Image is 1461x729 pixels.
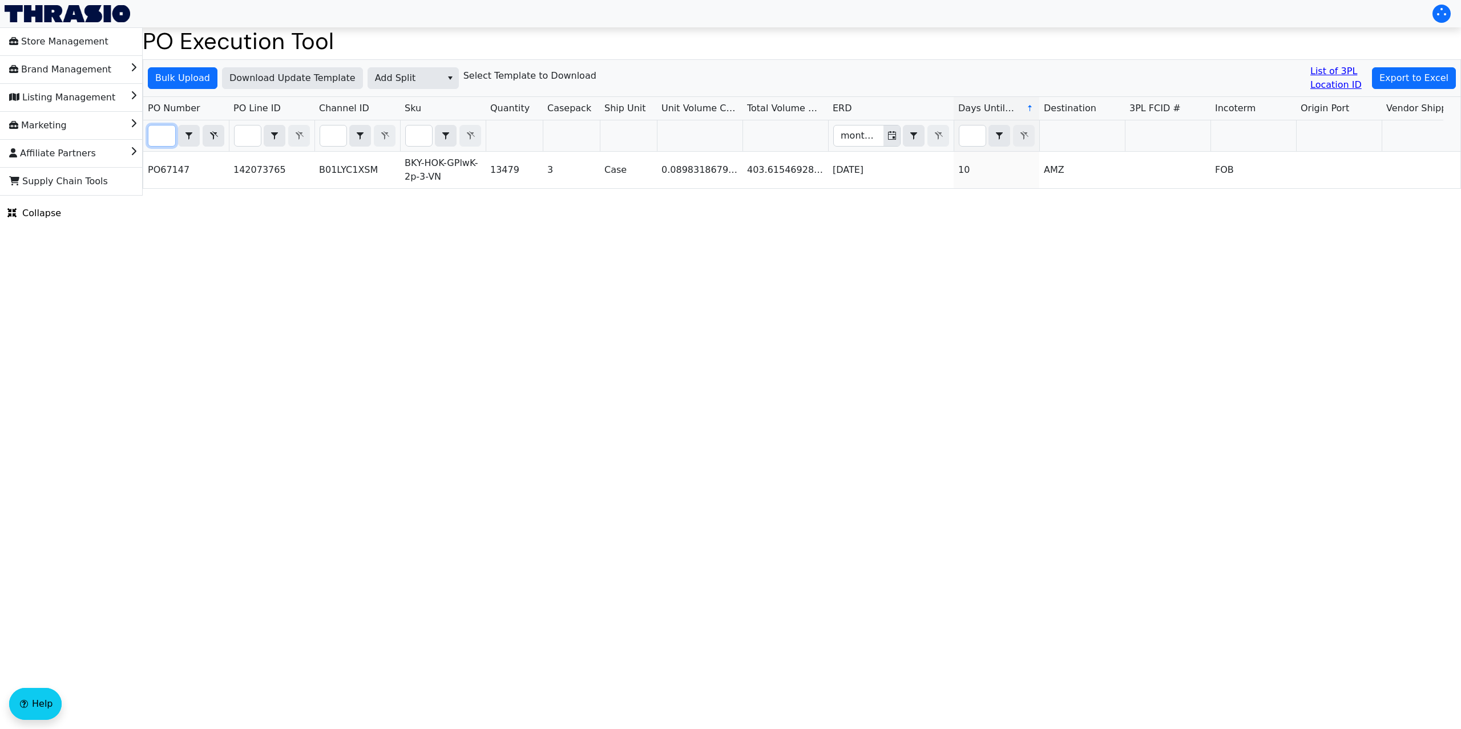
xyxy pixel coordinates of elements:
td: 403.6154692838639 [742,152,828,188]
span: Export to Excel [1379,71,1448,85]
button: select [903,125,924,146]
th: Filter [314,120,400,152]
span: Brand Management [9,60,111,79]
span: Destination [1044,102,1096,115]
a: List of 3PL Location ID [1310,64,1367,92]
span: Choose Operator [903,125,925,147]
span: Ship Unit [604,102,646,115]
th: Filter [143,120,229,152]
input: Filter [406,125,432,146]
span: PO Line ID [233,102,281,115]
h6: Select Template to Download [463,70,596,81]
button: select [350,125,370,146]
span: Store Management [9,33,108,51]
span: Casepack [547,102,591,115]
th: Filter [400,120,486,152]
span: Bulk Upload [155,71,210,85]
span: Add Split [375,71,435,85]
span: Collapse [7,206,61,220]
button: Bulk Upload [148,67,217,89]
span: Choose Operator [435,125,457,147]
td: [DATE] [828,152,954,188]
input: Filter [235,125,261,146]
span: Choose Operator [349,125,371,147]
th: Filter [828,120,954,152]
span: Channel ID [319,102,369,115]
span: Choose Operator [178,125,200,147]
th: Filter [954,120,1039,152]
button: select [989,125,1010,146]
th: Filter [229,120,314,152]
span: Unit Volume CBM [661,102,738,115]
span: Download Update Template [229,71,356,85]
button: Toggle calendar [883,125,900,146]
td: 13479 [486,152,543,188]
td: PO67147 [143,152,229,188]
td: 142073765 [229,152,314,188]
button: select [435,125,456,146]
td: Case [600,152,657,188]
button: select [179,125,199,146]
input: Filter [834,125,883,146]
span: Help [32,697,53,711]
h1: PO Execution Tool [143,27,1461,55]
span: Quantity [490,102,530,115]
button: Export to Excel [1372,67,1456,89]
span: Choose Operator [988,125,1010,147]
span: ERD [833,102,852,115]
span: Choose Operator [264,125,285,147]
span: PO Number [148,102,200,115]
span: Total Volume CBM [747,102,824,115]
button: Help floatingactionbutton [9,688,62,720]
button: Download Update Template [222,67,363,89]
td: FOB [1210,152,1296,188]
td: B01LYC1XSM [314,152,400,188]
td: 3 [543,152,600,188]
input: Filter [148,125,175,146]
button: select [442,68,458,88]
input: Filter [959,125,986,146]
span: Marketing [9,116,67,135]
span: Days Until ERD [958,102,1017,115]
td: 10 [954,152,1039,188]
td: BKY-HOK-GPlwK-2p-3-VN [400,152,486,188]
span: Listing Management [9,88,115,107]
span: Origin Port [1301,102,1349,115]
span: Affiliate Partners [9,144,96,163]
input: Filter [320,125,346,146]
span: Supply Chain Tools [9,172,108,191]
td: AMZ [1039,152,1125,188]
span: Sku [405,102,421,115]
img: Thrasio Logo [5,5,130,22]
span: 3PL FCID # [1129,102,1181,115]
span: Incoterm [1215,102,1256,115]
button: select [264,125,285,146]
td: 0.08983186792816288 [657,152,742,188]
button: Clear [203,125,224,147]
